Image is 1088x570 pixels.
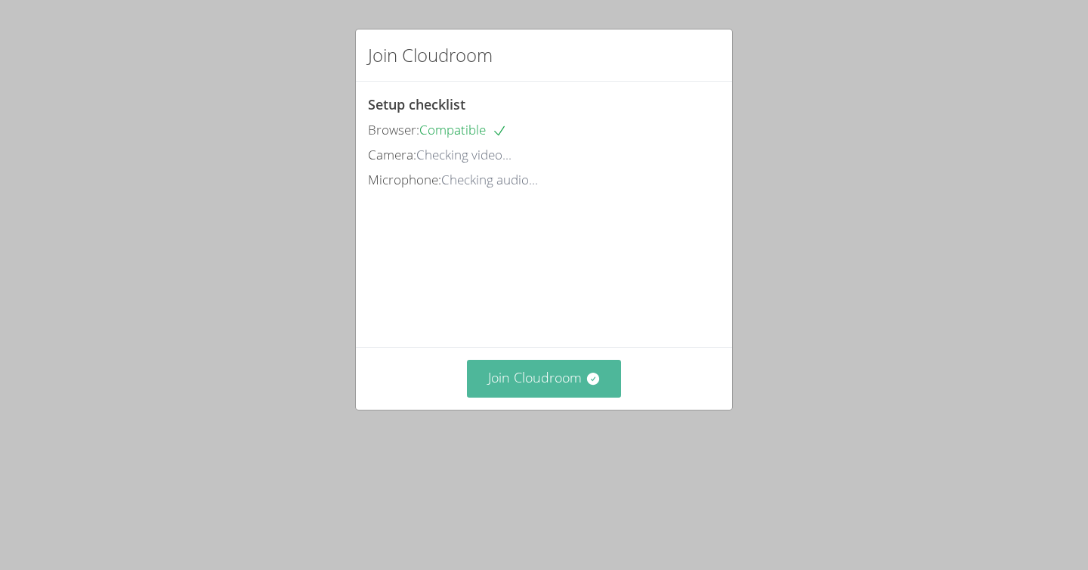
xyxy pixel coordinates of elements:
span: Compatible [419,121,507,138]
button: Join Cloudroom [467,360,622,397]
span: Checking audio... [441,171,538,188]
span: Microphone: [368,171,441,188]
span: Setup checklist [368,95,465,113]
h2: Join Cloudroom [368,42,493,69]
span: Camera: [368,146,416,163]
span: Checking video... [416,146,512,163]
span: Browser: [368,121,419,138]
